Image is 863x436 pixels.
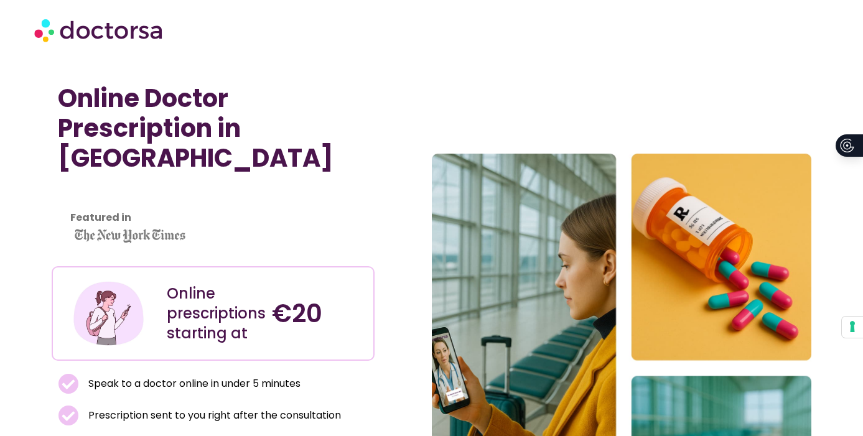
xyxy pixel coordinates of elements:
span: Prescription sent to you right after the consultation [85,407,341,424]
h4: €20 [272,299,364,328]
img: Illustration depicting a young woman in a casual outfit, engaged with her smartphone. She has a p... [72,277,146,351]
h1: Online Doctor Prescription in [GEOGRAPHIC_DATA] [58,83,368,173]
strong: Featured in [70,210,131,225]
div: Online prescriptions starting at [167,284,259,343]
iframe: Customer reviews powered by Trustpilot [58,200,368,215]
button: Your consent preferences for tracking technologies [842,317,863,338]
span: Speak to a doctor online in under 5 minutes [85,375,301,392]
iframe: Customer reviews powered by Trustpilot [58,185,245,200]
